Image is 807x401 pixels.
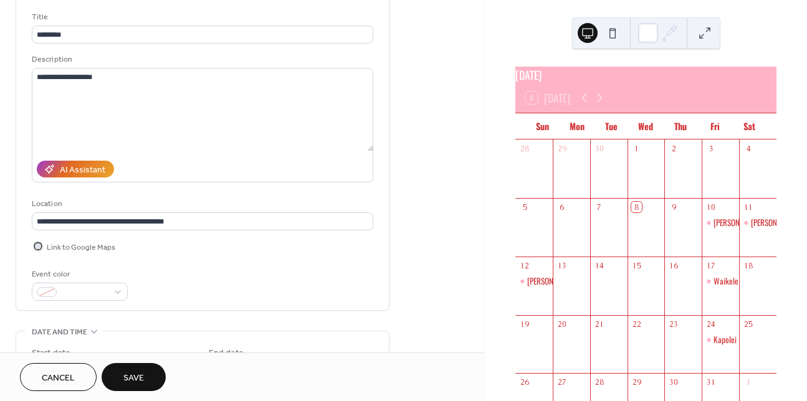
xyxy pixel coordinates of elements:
[594,377,604,388] div: 28
[732,113,766,139] div: Sat
[594,319,604,329] div: 21
[739,217,776,228] div: Blaisdell Exhibition Hall
[702,217,739,228] div: Blaisdell Exhibition Hall
[669,202,679,212] div: 9
[594,260,604,271] div: 14
[697,113,732,139] div: Fri
[520,377,530,388] div: 26
[515,275,553,286] div: Blaisdell Exhibition Hall
[702,334,739,345] div: Kapolei
[669,143,679,154] div: 2
[20,363,97,391] button: Cancel
[743,319,754,329] div: 25
[706,202,717,212] div: 10
[594,202,604,212] div: 7
[631,143,642,154] div: 1
[663,113,697,139] div: Thu
[714,275,738,286] div: Waikele
[47,241,115,254] span: Link to Google Maps
[525,113,560,139] div: Sun
[706,319,717,329] div: 24
[743,260,754,271] div: 18
[32,326,87,339] span: Date and time
[669,319,679,329] div: 23
[702,275,739,286] div: Waikele
[595,113,629,139] div: Tue
[520,260,530,271] div: 12
[560,113,594,139] div: Mon
[32,53,371,66] div: Description
[102,363,166,391] button: Save
[556,260,567,271] div: 13
[706,143,717,154] div: 3
[631,377,642,388] div: 29
[520,319,530,329] div: 19
[743,143,754,154] div: 4
[556,319,567,329] div: 20
[37,161,114,177] button: AI Assistant
[706,260,717,271] div: 17
[669,260,679,271] div: 16
[527,275,621,286] div: [PERSON_NAME] Exhibition Hall
[32,197,371,210] div: Location
[32,347,70,360] div: Start date
[556,143,567,154] div: 29
[743,377,754,388] div: 1
[42,372,75,385] span: Cancel
[209,347,244,360] div: End date
[32,11,371,24] div: Title
[714,334,737,345] div: Kapolei
[631,260,642,271] div: 15
[60,164,105,177] div: AI Assistant
[520,202,530,212] div: 5
[631,319,642,329] div: 22
[556,377,567,388] div: 27
[594,143,604,154] div: 30
[515,67,776,83] div: [DATE]
[706,377,717,388] div: 31
[123,372,144,385] span: Save
[556,202,567,212] div: 6
[520,143,530,154] div: 28
[631,202,642,212] div: 8
[669,377,679,388] div: 30
[743,202,754,212] div: 11
[629,113,663,139] div: Wed
[714,217,807,228] div: [PERSON_NAME] Exhibition Hall
[32,268,125,281] div: Event color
